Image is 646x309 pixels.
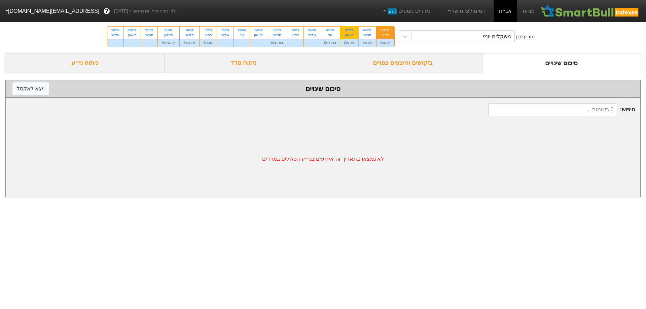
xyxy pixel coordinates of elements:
div: 04/09 [363,28,372,33]
div: 03/09 [381,28,390,33]
div: ראשון [344,33,354,37]
div: רביעי [204,33,213,37]
div: ראשון [162,33,175,37]
div: - [124,39,141,47]
div: חמישי [184,33,195,37]
div: ראשון [254,33,263,37]
div: ₪274.2M [158,39,179,47]
div: ראשון [128,33,137,37]
span: חדש [388,8,397,14]
div: ניתוח ני״ע [5,53,164,73]
a: הסימולציות שלי [443,4,489,18]
div: - [304,39,320,47]
div: רביעי [291,33,299,37]
div: 11/09 [271,28,283,33]
div: שלישי [111,33,119,37]
span: לפי נתוני סוף יום מתאריך [DATE] [114,8,176,14]
div: 30/09 [111,28,119,33]
div: סיכום שינויים [12,84,634,94]
div: שלישי [221,33,229,37]
span: ? [105,7,109,16]
div: ₪4.6M [376,39,394,47]
div: ₪8.2K [359,39,376,47]
div: שני [324,33,336,37]
div: רביעי [381,33,390,37]
div: ניתוח מדד [164,53,323,73]
div: סוג עדכון [516,33,535,40]
div: - [250,39,267,47]
div: סיכום שינויים [482,53,641,73]
div: חמישי [363,33,372,37]
div: ₪33.1M [267,39,287,47]
div: ₪9.8M [340,39,358,47]
div: - [141,39,157,47]
div: ₪13M [200,39,217,47]
div: - [234,39,250,47]
div: שלישי [308,33,316,37]
div: 14/09 [254,28,263,33]
div: לא נמצאו בתאריך זה אירועים בני״ע הכלולים במדדים [6,121,640,197]
div: - [107,39,123,47]
div: - [217,39,233,47]
div: 07/09 [344,28,354,33]
div: חמישי [145,33,153,37]
div: 08/09 [324,28,336,33]
input: 0 רשומות... [488,103,617,116]
img: SmartBull [540,4,641,18]
div: 17/09 [204,28,213,33]
div: חמישי [271,33,283,37]
div: 21/09 [162,28,175,33]
div: משקלים יומי [483,33,511,41]
div: ₪11.6M [320,39,340,47]
div: 18/09 [184,28,195,33]
button: ייצא לאקסל [12,82,49,95]
div: 25/09 [145,28,153,33]
span: חיפוש : [488,103,635,116]
div: 10/09 [291,28,299,33]
div: 16/09 [221,28,229,33]
a: מדדים נוספיםחדש [379,4,433,18]
div: ביקושים והיצעים צפויים [323,53,482,73]
div: 28/09 [128,28,137,33]
div: 15/09 [238,28,246,33]
div: 09/09 [308,28,316,33]
div: שני [238,33,246,37]
div: - [287,39,303,47]
div: ₪53.2M [180,39,200,47]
